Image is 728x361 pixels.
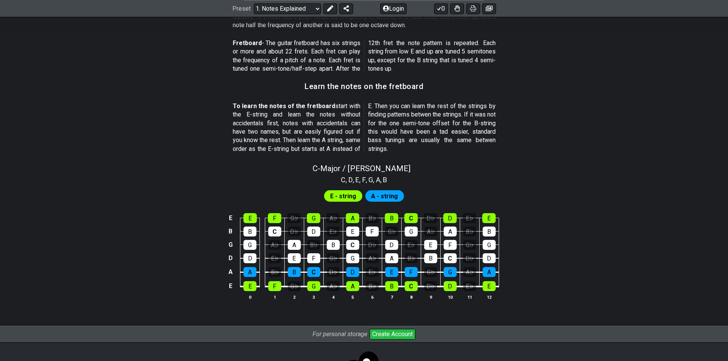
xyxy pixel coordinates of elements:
[463,227,476,236] div: B♭
[307,267,320,277] div: C
[380,175,383,185] span: ,
[421,293,440,301] th: 9
[366,175,369,185] span: ,
[327,227,340,236] div: E♭
[424,240,437,250] div: E
[226,251,235,265] td: D
[366,267,379,277] div: E♭
[243,240,256,250] div: G
[254,3,321,14] select: Preset
[405,253,418,263] div: B♭
[483,253,496,263] div: D
[444,267,457,277] div: G
[405,267,418,277] div: F
[243,281,256,291] div: E
[243,213,257,223] div: E
[233,13,496,30] p: - If a note has a pitch twice the frequency of another it is said to be one octave up, and a note...
[483,281,496,291] div: E
[440,293,460,301] th: 10
[305,82,423,91] h3: Learn the notes on the fretboard
[226,265,235,279] td: A
[385,240,398,250] div: D
[463,240,476,250] div: G♭
[463,281,476,291] div: E♭
[265,293,284,301] th: 1
[268,281,281,291] div: F
[349,175,353,185] span: D
[330,191,356,202] span: First enable full edit mode to edit
[424,281,437,291] div: D♭
[323,3,337,14] button: Edit Preset
[232,5,251,12] span: Preset
[268,240,281,250] div: A♭
[463,253,476,263] div: D♭
[346,281,359,291] div: A
[307,281,320,291] div: G
[365,213,379,223] div: B♭
[466,3,480,14] button: Print
[385,253,398,263] div: A
[226,238,235,251] td: G
[327,281,340,291] div: A♭
[479,293,499,301] th: 12
[268,227,281,236] div: C
[424,267,437,277] div: G♭
[359,175,362,185] span: ,
[385,227,398,236] div: G♭
[424,213,437,223] div: D♭
[366,253,379,263] div: A♭
[307,240,320,250] div: B♭
[366,281,379,291] div: B♭
[483,227,496,236] div: B
[355,175,359,185] span: E
[233,102,496,153] p: start with the E-string and learn the notes without accidentals first, notes with accidentals can...
[327,267,340,277] div: D♭
[346,213,359,223] div: A
[288,281,301,291] div: G♭
[353,175,356,185] span: ,
[268,253,281,263] div: E♭
[287,213,301,223] div: G♭
[323,293,343,301] th: 4
[368,175,373,185] span: G
[450,3,464,14] button: Toggle Dexterity for all fretkits
[371,191,398,202] span: First enable full edit mode to edit
[483,240,496,250] div: G
[434,3,448,14] button: 0
[226,212,235,225] td: E
[313,164,410,173] span: C - Major / [PERSON_NAME]
[288,253,301,263] div: E
[233,39,262,47] strong: Fretboard
[337,173,391,185] section: Scale pitch classes
[284,293,304,301] th: 2
[304,293,323,301] th: 3
[385,213,398,223] div: B
[482,3,496,14] button: Create image
[346,240,359,250] div: C
[366,227,379,236] div: F
[382,293,401,301] th: 7
[346,253,359,263] div: G
[370,329,415,340] button: Create Account
[463,267,476,277] div: A♭
[233,13,254,20] strong: Octave
[444,253,457,263] div: C
[373,175,376,185] span: ,
[460,293,479,301] th: 11
[243,253,256,263] div: D
[288,227,301,236] div: D♭
[288,267,301,277] div: B
[243,267,256,277] div: A
[405,281,418,291] div: C
[376,175,380,185] span: A
[341,175,345,185] span: C
[405,240,418,250] div: E♭
[424,253,437,263] div: B
[444,240,457,250] div: F
[307,213,320,223] div: G
[307,227,320,236] div: D
[346,227,359,236] div: E
[313,330,367,338] i: For personal storage
[346,267,359,277] div: D
[404,213,418,223] div: C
